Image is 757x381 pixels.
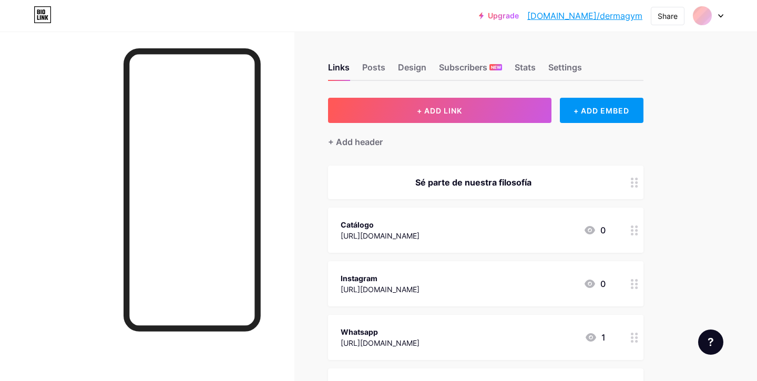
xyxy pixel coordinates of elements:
span: + ADD LINK [417,106,462,115]
div: Instagram [341,273,420,284]
div: Links [328,61,350,80]
div: + ADD EMBED [560,98,643,123]
div: [URL][DOMAIN_NAME] [341,230,420,241]
div: [URL][DOMAIN_NAME] [341,337,420,348]
div: + Add header [328,136,383,148]
div: 0 [584,277,606,290]
div: Settings [548,61,582,80]
div: Stats [515,61,536,80]
div: Posts [362,61,385,80]
a: [DOMAIN_NAME]/dermagym [527,9,642,22]
span: NEW [491,64,501,70]
div: Share [658,11,678,22]
div: Whatsapp [341,326,420,337]
div: Sé parte de nuestra filosofía [341,176,606,189]
div: Catálogo [341,219,420,230]
div: 0 [584,224,606,236]
div: Design [398,61,426,80]
div: Subscribers [439,61,502,80]
div: [URL][DOMAIN_NAME] [341,284,420,295]
div: 1 [585,331,606,344]
button: + ADD LINK [328,98,551,123]
a: Upgrade [479,12,519,20]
